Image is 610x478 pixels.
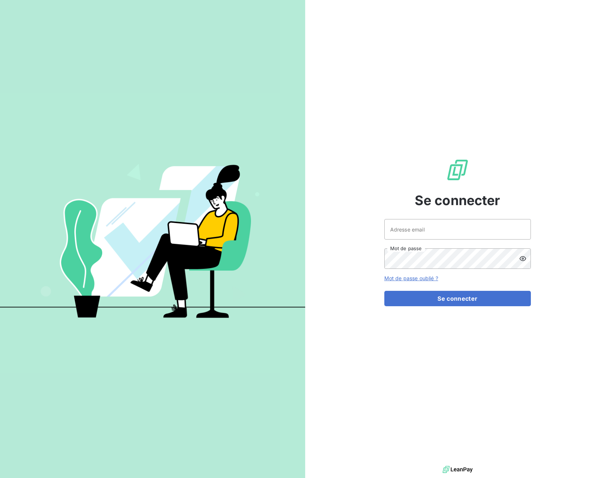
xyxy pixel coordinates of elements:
button: Se connecter [384,291,531,306]
input: placeholder [384,219,531,240]
a: Mot de passe oublié ? [384,275,438,281]
img: Logo LeanPay [446,158,469,182]
img: logo [443,464,473,475]
span: Se connecter [415,190,500,210]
